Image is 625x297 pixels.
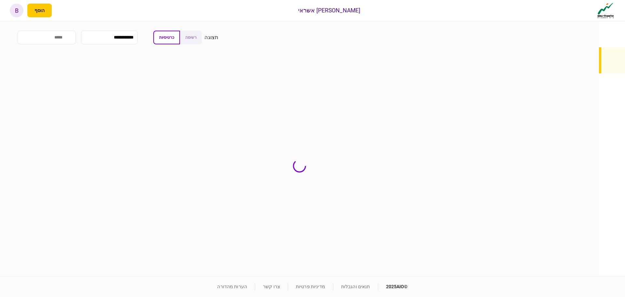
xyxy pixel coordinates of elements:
[596,2,615,19] img: client company logo
[180,31,202,44] button: רשימה
[217,284,247,289] a: הערות מהדורה
[296,284,325,289] a: מדיניות פרטיות
[378,283,408,290] div: © 2025 AIO
[10,4,23,17] button: b
[298,6,361,15] div: [PERSON_NAME] אשראי
[185,35,197,40] span: רשימה
[56,4,69,17] button: פתח רשימת התראות
[341,284,370,289] a: תנאים והגבלות
[153,31,180,44] button: כרטיסיות
[204,34,218,41] div: תצוגה
[27,4,52,17] button: פתח תפריט להוספת לקוח
[263,284,280,289] a: צרו קשר
[159,35,174,40] span: כרטיסיות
